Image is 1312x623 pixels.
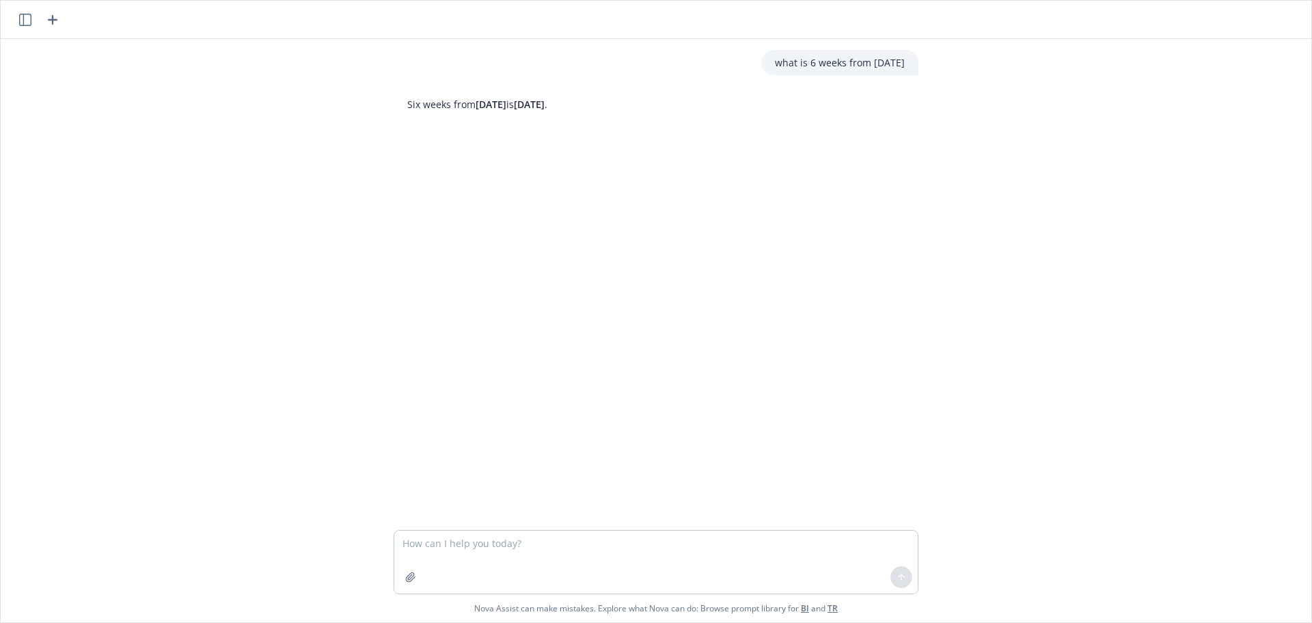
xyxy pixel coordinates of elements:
span: [DATE] [514,98,545,111]
span: Nova Assist can make mistakes. Explore what Nova can do: Browse prompt library for and [6,594,1306,622]
p: Six weeks from is . [407,97,547,111]
p: what is 6 weeks from [DATE] [775,55,905,70]
a: BI [801,602,809,614]
span: [DATE] [476,98,506,111]
a: TR [828,602,838,614]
